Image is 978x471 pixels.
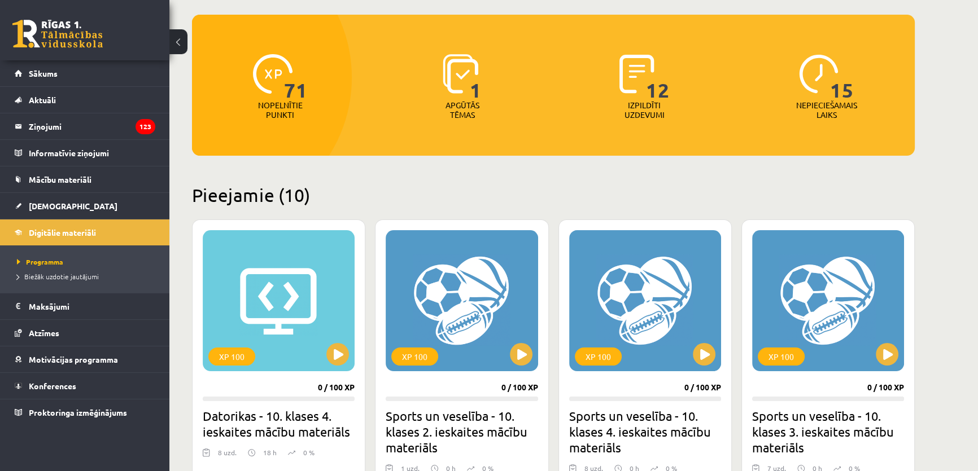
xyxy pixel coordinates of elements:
legend: Maksājumi [29,293,155,319]
span: Programma [17,257,63,266]
i: 123 [136,119,155,134]
span: Digitālie materiāli [29,227,96,237]
p: Nopelnītie punkti [258,100,303,120]
div: XP 100 [208,347,255,366]
legend: Ziņojumi [29,113,155,139]
span: Atzīmes [29,328,59,338]
span: [DEMOGRAPHIC_DATA] [29,201,117,211]
legend: Informatīvie ziņojumi [29,140,155,166]
img: icon-clock-7be60019b62300814b6bd22b8e044499b485619524d84068768e800edab66f18.svg [799,54,839,94]
a: Informatīvie ziņojumi [15,140,155,166]
span: 15 [830,54,854,100]
p: Nepieciešamais laiks [796,100,857,120]
span: 71 [284,54,308,100]
span: Biežāk uzdotie jautājumi [17,272,99,281]
span: 12 [646,54,670,100]
span: Proktoringa izmēģinājums [29,407,127,417]
a: Digitālie materiāli [15,219,155,245]
a: Atzīmes [15,320,155,346]
div: XP 100 [575,347,622,366]
h2: Datorikas - 10. klases 4. ieskaites mācību materiāls [203,408,355,439]
h2: Pieejamie (10) [192,184,915,206]
a: Proktoringa izmēģinājums [15,399,155,425]
span: Aktuāli [29,95,56,105]
a: [DEMOGRAPHIC_DATA] [15,193,155,219]
a: Programma [17,257,158,267]
p: Apgūtās tēmas [440,100,484,120]
p: 18 h [263,447,277,457]
a: Motivācijas programma [15,346,155,372]
a: Aktuāli [15,87,155,113]
a: Biežāk uzdotie jautājumi [17,271,158,281]
span: 1 [470,54,482,100]
img: icon-completed-tasks-ad58ae20a441b2904462921112bc710f1caf180af7a3daa7317a5a94f2d26646.svg [619,54,654,94]
div: XP 100 [391,347,438,366]
h2: Sports un veselība - 10. klases 4. ieskaites mācību materiāls [569,408,721,455]
h2: Sports un veselība - 10. klases 2. ieskaites mācību materiāls [386,408,538,455]
a: Maksājumi [15,293,155,319]
p: Izpildīti uzdevumi [622,100,666,120]
span: Sākums [29,68,58,78]
img: icon-learned-topics-4a711ccc23c960034f471b6e78daf4a3bad4a20eaf4de84257b87e66633f6470.svg [443,54,478,94]
p: 0 % [303,447,315,457]
a: Sākums [15,60,155,86]
span: Motivācijas programma [29,354,118,364]
a: Mācību materiāli [15,166,155,192]
img: icon-xp-0682a9bc20223a9ccc6f5883a126b849a74cddfe5390d2b41b4391c66f2066e7.svg [253,54,292,94]
div: XP 100 [758,347,805,366]
span: Konferences [29,381,76,391]
a: Ziņojumi123 [15,113,155,139]
h2: Sports un veselība - 10. klases 3. ieskaites mācību materiāls [752,408,904,455]
a: Rīgas 1. Tālmācības vidusskola [12,20,103,48]
a: Konferences [15,373,155,399]
div: 8 uzd. [218,447,237,464]
span: Mācību materiāli [29,174,91,184]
